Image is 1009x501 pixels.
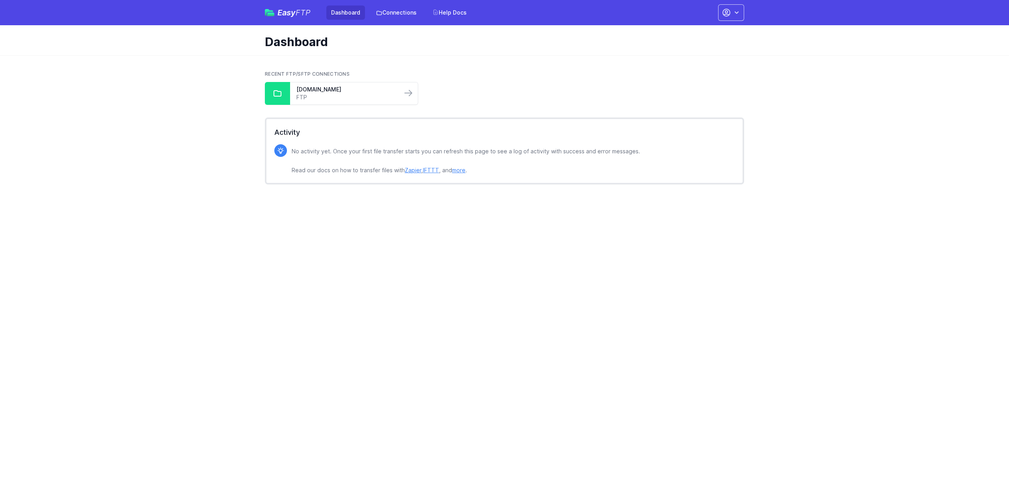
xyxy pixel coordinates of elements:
p: No activity yet. Once your first file transfer starts you can refresh this page to see a log of a... [292,147,640,175]
a: Dashboard [326,6,365,20]
a: more [452,167,465,173]
a: [DOMAIN_NAME] [296,86,396,93]
a: Connections [371,6,421,20]
span: Easy [277,9,311,17]
a: FTP [296,93,396,101]
a: Zapier [405,167,421,173]
h1: Dashboard [265,35,738,49]
span: FTP [296,8,311,17]
a: Help Docs [428,6,471,20]
a: EasyFTP [265,9,311,17]
h2: Activity [274,127,735,138]
img: easyftp_logo.png [265,9,274,16]
h2: Recent FTP/SFTP Connections [265,71,744,77]
a: IFTTT [423,167,439,173]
